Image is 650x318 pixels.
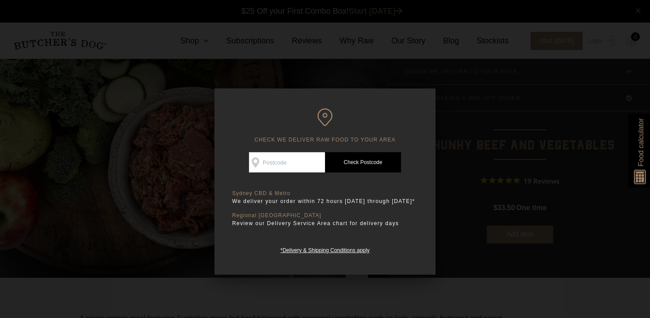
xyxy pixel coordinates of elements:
p: Review our Delivery Service Area chart for delivery days [232,219,418,228]
a: *Delivery & Shipping Conditions apply [280,245,369,253]
p: Sydney CBD & Metro [232,190,418,197]
p: We deliver your order within 72 hours [DATE] through [DATE]* [232,197,418,206]
a: Check Postcode [325,152,401,172]
h6: CHECK WE DELIVER RAW FOOD TO YOUR AREA [232,108,418,143]
span: Food calculator [635,118,646,166]
input: Postcode [249,152,325,172]
p: Regional [GEOGRAPHIC_DATA] [232,212,418,219]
